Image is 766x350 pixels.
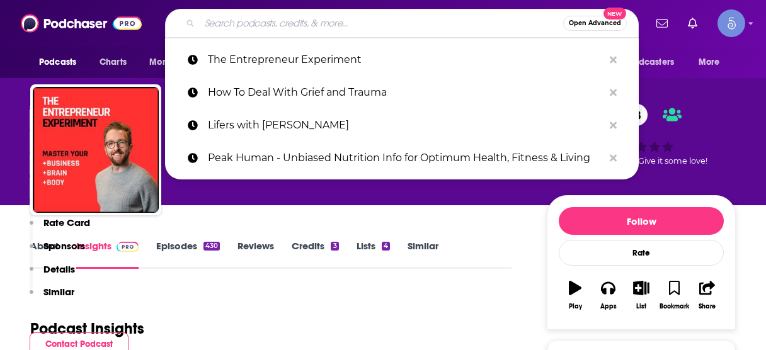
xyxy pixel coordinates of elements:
p: The Entrepreneur Experiment [208,43,603,76]
button: List [625,273,658,318]
p: How To Deal With Grief and Trauma [208,76,603,109]
p: Lifers with Christina Farr [208,109,603,142]
div: Play [569,303,582,310]
span: New [603,8,626,20]
button: Show profile menu [717,9,745,37]
a: Credits3 [292,240,338,269]
a: Charts [91,50,134,74]
button: open menu [30,50,93,74]
a: Lifers with [PERSON_NAME] [165,109,639,142]
div: Apps [600,303,617,310]
div: Rate [559,240,724,266]
div: 58Good podcast? Give it some love! [547,96,736,174]
a: Lists4 [357,240,390,269]
button: Details [30,263,75,286]
p: Details [43,263,75,275]
span: More [699,54,720,71]
button: Sponsors [30,240,85,263]
a: The Entrepreneur Experiment [165,43,639,76]
span: Charts [100,54,127,71]
button: open menu [605,50,692,74]
img: Podchaser - Follow, Share and Rate Podcasts [21,11,142,35]
button: open menu [140,50,210,74]
button: Bookmark [658,273,690,318]
div: 4 [382,242,390,251]
div: 430 [203,242,220,251]
span: Good podcast? Give it some love! [575,156,707,166]
p: Peak Human - Unbiased Nutrition Info for Optimum Health, Fitness & Living [208,142,603,174]
button: Share [691,273,724,318]
button: Similar [30,286,74,309]
button: open menu [690,50,736,74]
div: Search podcasts, credits, & more... [165,9,639,38]
a: Show notifications dropdown [651,13,673,34]
img: The Entrepreneur Experiment [33,87,159,213]
button: Open AdvancedNew [563,16,627,31]
a: Peak Human - Unbiased Nutrition Info for Optimum Health, Fitness & Living [165,142,639,174]
button: Apps [592,273,624,318]
a: Reviews [237,240,274,269]
p: Sponsors [43,240,85,252]
button: Play [559,273,592,318]
div: List [636,303,646,310]
a: Episodes430 [156,240,220,269]
div: 3 [331,242,338,251]
span: Logged in as Spiral5-G1 [717,9,745,37]
div: Share [699,303,716,310]
span: Podcasts [39,54,76,71]
p: Similar [43,286,74,298]
a: Similar [408,240,438,269]
input: Search podcasts, credits, & more... [200,13,563,33]
div: Bookmark [660,303,689,310]
a: How To Deal With Grief and Trauma [165,76,639,109]
a: Show notifications dropdown [683,13,702,34]
img: User Profile [717,9,745,37]
button: Follow [559,207,724,235]
span: Monitoring [149,54,194,71]
span: For Podcasters [614,54,674,71]
span: Open Advanced [569,20,621,26]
